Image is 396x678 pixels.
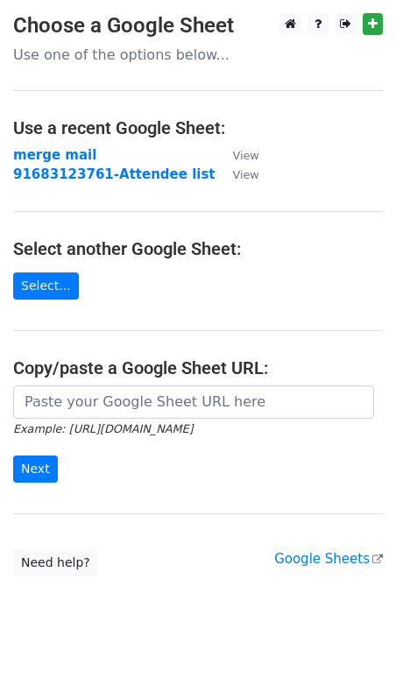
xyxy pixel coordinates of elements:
input: Next [13,456,58,483]
a: View [216,147,259,163]
input: Paste your Google Sheet URL here [13,385,374,419]
a: merge mail [13,147,96,163]
a: Select... [13,272,79,300]
p: Use one of the options below... [13,46,383,64]
small: View [233,168,259,181]
h4: Use a recent Google Sheet: [13,117,383,138]
h3: Choose a Google Sheet [13,13,383,39]
small: Example: [URL][DOMAIN_NAME] [13,422,193,435]
small: View [233,149,259,162]
a: Google Sheets [274,551,383,567]
a: 91683123761-Attendee list [13,166,216,182]
h4: Select another Google Sheet: [13,238,383,259]
h4: Copy/paste a Google Sheet URL: [13,357,383,378]
a: Need help? [13,549,98,576]
a: View [216,166,259,182]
